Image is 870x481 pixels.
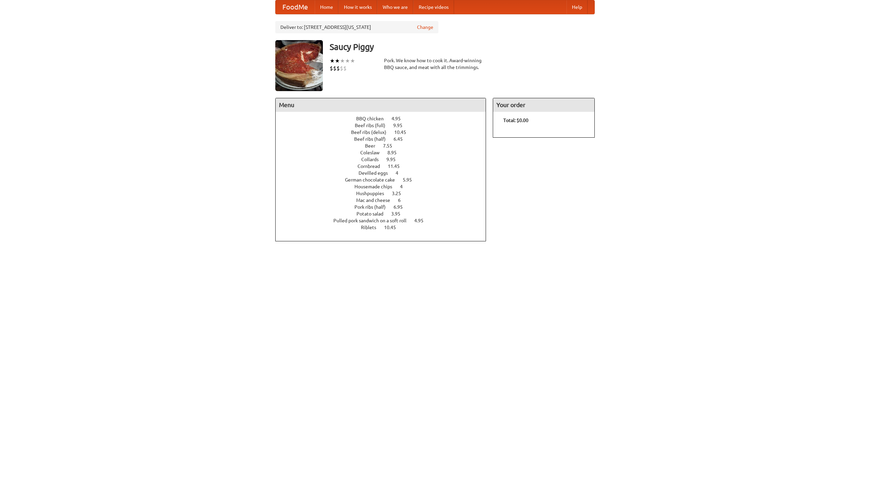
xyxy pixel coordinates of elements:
span: Collards [361,157,385,162]
span: Pulled pork sandwich on a soft roll [333,218,413,223]
a: How it works [338,0,377,14]
a: Beef ribs (half) 6.45 [354,136,415,142]
a: Cornbread 11.45 [358,164,412,169]
li: $ [343,65,347,72]
li: ★ [335,57,340,65]
span: Hushpuppies [356,191,391,196]
li: $ [330,65,333,72]
span: 6.45 [394,136,410,142]
a: Collards 9.95 [361,157,408,162]
li: $ [340,65,343,72]
span: 6.95 [394,204,410,210]
span: BBQ chicken [356,116,390,121]
span: Beef ribs (full) [355,123,392,128]
li: ★ [330,57,335,65]
b: Total: $0.00 [503,118,528,123]
span: 8.95 [387,150,403,155]
a: Change [417,24,433,31]
a: German chocolate cake 5.95 [345,177,424,183]
span: Beer [365,143,382,149]
a: Beef ribs (full) 9.95 [355,123,415,128]
span: 4 [400,184,410,189]
a: Pulled pork sandwich on a soft roll 4.95 [333,218,436,223]
span: Beef ribs (delux) [351,130,393,135]
a: Beef ribs (delux) 10.45 [351,130,419,135]
a: Pork ribs (half) 6.95 [354,204,415,210]
a: Riblets 10.45 [361,225,408,230]
span: 11.45 [388,164,406,169]
a: Devilled eggs 4 [359,170,411,176]
span: 7.55 [383,143,399,149]
a: Coleslaw 8.95 [360,150,409,155]
span: 10.45 [394,130,413,135]
h4: Your order [493,98,594,112]
a: Home [315,0,338,14]
span: Beef ribs (half) [354,136,393,142]
span: 4.95 [391,116,407,121]
a: Help [567,0,588,14]
div: Pork. We know how to cook it. Award-winning BBQ sauce, and meat with all the trimmings. [384,57,486,71]
span: German chocolate cake [345,177,402,183]
div: Deliver to: [STREET_ADDRESS][US_STATE] [275,21,438,33]
h3: Saucy Piggy [330,40,595,54]
span: 4.95 [414,218,430,223]
span: Pork ribs (half) [354,204,393,210]
a: Hushpuppies 3.25 [356,191,414,196]
li: ★ [350,57,355,65]
a: Mac and cheese 6 [356,197,413,203]
span: Devilled eggs [359,170,395,176]
a: Beer 7.55 [365,143,405,149]
span: 3.95 [391,211,407,217]
a: Potato salad 3.95 [356,211,413,217]
img: angular.jpg [275,40,323,91]
a: Who we are [377,0,413,14]
a: Recipe videos [413,0,454,14]
span: 6 [398,197,407,203]
span: 9.95 [386,157,402,162]
span: 10.45 [384,225,403,230]
li: ★ [345,57,350,65]
span: Coleslaw [360,150,386,155]
span: Mac and cheese [356,197,397,203]
li: $ [333,65,336,72]
span: 3.25 [392,191,408,196]
span: Riblets [361,225,383,230]
span: 4 [396,170,405,176]
li: ★ [340,57,345,65]
span: 9.95 [393,123,409,128]
h4: Menu [276,98,486,112]
span: 5.95 [403,177,419,183]
span: Housemade chips [354,184,399,189]
li: $ [336,65,340,72]
span: Potato salad [356,211,390,217]
a: FoodMe [276,0,315,14]
span: Cornbread [358,164,387,169]
a: Housemade chips 4 [354,184,415,189]
a: BBQ chicken 4.95 [356,116,413,121]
